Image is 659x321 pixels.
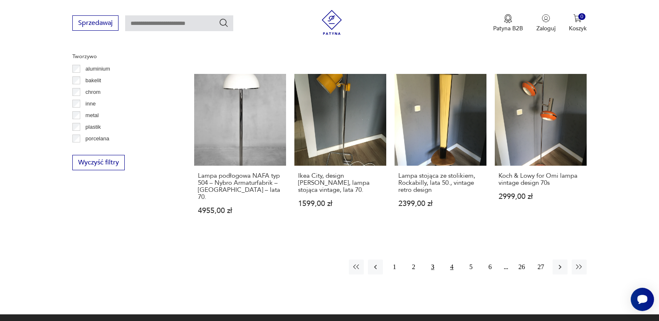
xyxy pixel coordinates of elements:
[499,193,583,200] p: 2999,00 zł
[631,288,654,311] iframe: Smartsupp widget button
[86,99,96,108] p: inne
[504,14,512,23] img: Ikona medalu
[86,88,101,97] p: chrom
[86,64,110,74] p: aluminium
[86,123,101,132] p: plastik
[573,14,582,22] img: Ikona koszyka
[406,260,421,274] button: 2
[72,15,118,31] button: Sprzedawaj
[86,134,109,143] p: porcelana
[493,25,523,32] p: Patyna B2B
[72,155,125,170] button: Wyczyść filtry
[499,172,583,186] h3: Koch & Lowy for Omi lampa vintage design 70s
[198,172,282,201] h3: Lampa podłogowa NAFA typ 504 – Nybro Armaturfabrik – [GEOGRAPHIC_DATA] – lata 70.
[319,10,344,35] img: Patyna - sklep z meblami i dekoracjami vintage
[398,172,483,194] h3: Lampa stojąca ze stolikiem, Rockabilly, lata 50., vintage retro design
[533,260,548,274] button: 27
[578,13,585,20] div: 0
[569,25,587,32] p: Koszyk
[536,14,555,32] button: Zaloguj
[495,74,587,230] a: Koch & Lowy for Omi lampa vintage design 70sKoch & Lowy for Omi lampa vintage design 70s2999,00 zł
[398,200,483,207] p: 2399,00 zł
[86,76,101,85] p: bakelit
[464,260,479,274] button: 5
[444,260,459,274] button: 4
[86,146,103,155] p: porcelit
[298,172,383,194] h3: Ikea City, design [PERSON_NAME], lampa stojąca vintage, lata 70.
[72,52,174,61] p: Tworzywo
[198,207,282,214] p: 4955,00 zł
[294,74,386,230] a: Ikea City, design Borje Claes, lampa stojąca vintage, lata 70.Ikea City, design [PERSON_NAME], la...
[86,111,99,120] p: metal
[298,200,383,207] p: 1599,00 zł
[425,260,440,274] button: 3
[514,260,529,274] button: 26
[72,21,118,27] a: Sprzedawaj
[483,260,498,274] button: 6
[493,14,523,32] a: Ikona medaluPatyna B2B
[493,14,523,32] button: Patyna B2B
[536,25,555,32] p: Zaloguj
[387,260,402,274] button: 1
[569,14,587,32] button: 0Koszyk
[219,18,229,28] button: Szukaj
[395,74,486,230] a: Lampa stojąca ze stolikiem, Rockabilly, lata 50., vintage retro designLampa stojąca ze stolikiem,...
[542,14,550,22] img: Ikonka użytkownika
[194,74,286,230] a: Lampa podłogowa NAFA typ 504 – Nybro Armaturfabrik – Szwecja – lata 70.Lampa podłogowa NAFA typ 5...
